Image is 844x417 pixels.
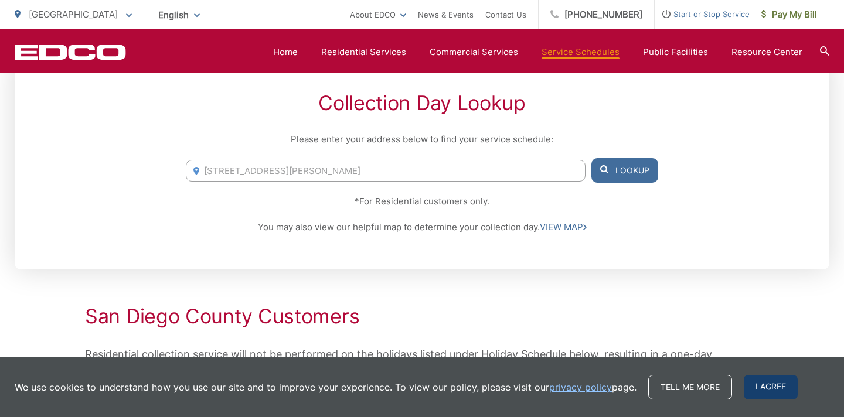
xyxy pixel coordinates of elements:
[15,380,637,394] p: We use cookies to understand how you use our site and to improve your experience. To view our pol...
[149,5,209,25] span: English
[186,194,658,208] p: *For Residential customers only.
[744,375,798,399] span: I agree
[485,8,526,22] a: Contact Us
[540,220,587,234] a: VIEW MAP
[29,9,118,20] span: [GEOGRAPHIC_DATA]
[418,8,474,22] a: News & Events
[186,160,586,182] input: Enter Address
[186,91,658,115] h2: Collection Day Lookup
[549,380,612,394] a: privacy policy
[85,346,759,381] p: Residential collection service will not be performed on the holidays listed under Holiday Schedul...
[542,45,620,59] a: Service Schedules
[321,45,406,59] a: Residential Services
[591,158,658,183] button: Lookup
[761,8,817,22] span: Pay My Bill
[186,132,658,146] p: Please enter your address below to find your service schedule:
[731,45,802,59] a: Resource Center
[430,45,518,59] a: Commercial Services
[15,44,126,60] a: EDCD logo. Return to the homepage.
[85,305,759,328] h2: San Diego County Customers
[350,8,406,22] a: About EDCO
[273,45,298,59] a: Home
[643,45,708,59] a: Public Facilities
[648,375,732,399] a: Tell me more
[186,220,658,234] p: You may also view our helpful map to determine your collection day.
